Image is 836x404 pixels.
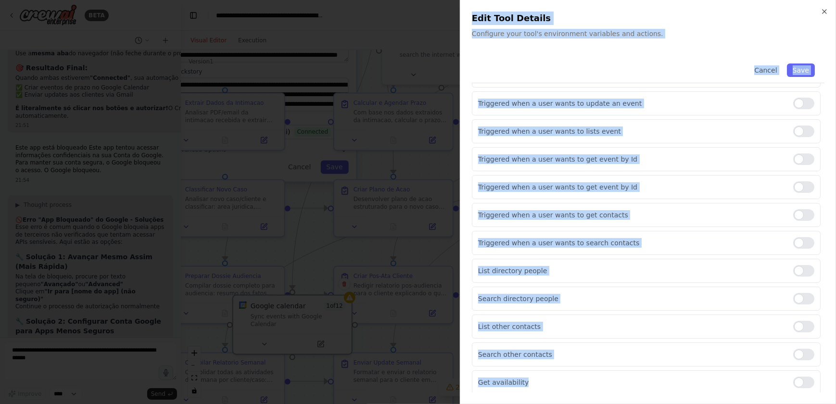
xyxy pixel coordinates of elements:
[478,182,785,192] p: Triggered when a user wants to get event by Id
[478,238,785,248] p: Triggered when a user wants to search contacts
[478,378,785,387] p: Get availability
[478,99,785,108] p: Triggered when a user wants to update an event
[787,63,815,77] button: Save
[472,29,824,38] p: Configure your tool's environment variables and actions.
[478,210,785,220] p: Triggered when a user wants to get contacts
[472,12,824,25] h2: Edit Tool Details
[748,63,783,77] button: Cancel
[478,266,785,276] p: List directory people
[478,322,785,331] p: List other contacts
[478,350,785,359] p: Search other contacts
[478,126,785,136] p: Triggered when a user wants to lists event
[478,154,785,164] p: Triggered when a user wants to get event by Id
[478,294,785,303] p: Search directory people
